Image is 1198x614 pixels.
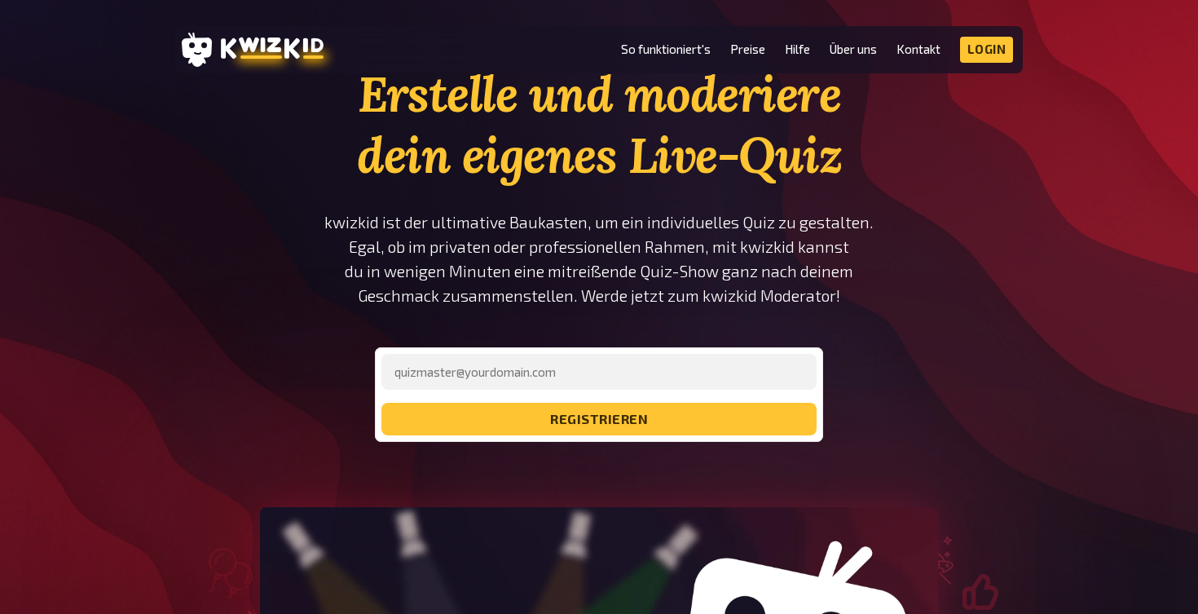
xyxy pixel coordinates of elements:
[381,354,817,390] input: quizmaster@yourdomain.com
[324,210,874,308] p: kwizkid ist der ultimative Baukasten, um ein individuelles Quiz zu gestalten. Egal, ob im private...
[785,42,810,56] a: Hilfe
[960,37,1014,63] a: Login
[621,42,711,56] a: So funktioniert's
[896,42,940,56] a: Kontakt
[730,42,765,56] a: Preise
[324,64,874,186] h1: Erstelle und moderiere dein eigenes Live-Quiz
[381,403,817,435] button: registrieren
[830,42,877,56] a: Über uns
